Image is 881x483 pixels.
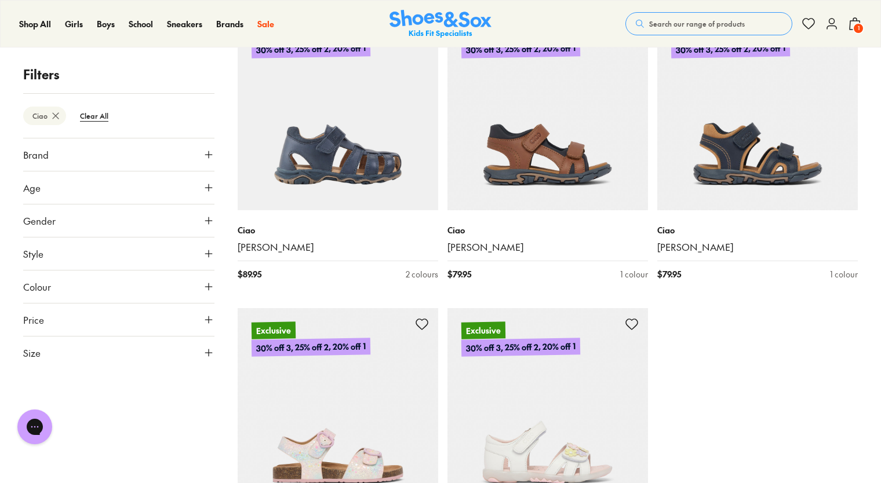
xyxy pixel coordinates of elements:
[447,241,648,254] a: [PERSON_NAME]
[389,10,492,38] img: SNS_Logo_Responsive.svg
[447,224,648,236] p: Ciao
[216,18,243,30] a: Brands
[71,105,118,126] btn: Clear All
[447,268,471,280] span: $ 79.95
[406,268,438,280] div: 2 colours
[252,338,370,357] p: 30% off 3, 25% off 2, 20% off 1
[23,148,49,162] span: Brand
[23,280,51,294] span: Colour
[461,321,505,339] p: Exclusive
[23,303,214,336] button: Price
[238,268,261,280] span: $ 89.95
[23,171,214,204] button: Age
[649,19,745,29] span: Search our range of products
[23,65,214,84] p: Filters
[23,204,214,237] button: Gender
[389,10,492,38] a: Shoes & Sox
[657,268,681,280] span: $ 79.95
[23,237,214,270] button: Style
[23,181,41,195] span: Age
[461,39,580,58] p: 30% off 3, 25% off 2, 20% off 1
[23,107,66,125] btn: Ciao
[625,12,792,35] button: Search our range of products
[23,138,214,171] button: Brand
[238,10,438,210] a: Exclusive30% off 3, 25% off 2, 20% off 1
[23,346,41,360] span: Size
[23,247,43,261] span: Style
[65,18,83,30] a: Girls
[252,321,296,339] p: Exclusive
[97,18,115,30] a: Boys
[671,39,790,58] p: 30% off 3, 25% off 2, 20% off 1
[23,313,44,327] span: Price
[657,10,858,210] a: Exclusive30% off 3, 25% off 2, 20% off 1
[657,224,858,236] p: Ciao
[461,338,580,357] p: 30% off 3, 25% off 2, 20% off 1
[19,18,51,30] a: Shop All
[252,39,370,58] p: 30% off 3, 25% off 2, 20% off 1
[238,241,438,254] a: [PERSON_NAME]
[23,214,56,228] span: Gender
[257,18,274,30] a: Sale
[830,268,858,280] div: 1 colour
[129,18,153,30] a: School
[23,336,214,369] button: Size
[447,10,648,210] a: Exclusive30% off 3, 25% off 2, 20% off 1
[620,268,648,280] div: 1 colour
[657,241,858,254] a: [PERSON_NAME]
[12,405,58,448] iframe: Gorgias live chat messenger
[848,11,862,36] button: 1
[167,18,202,30] a: Sneakers
[238,224,438,236] p: Ciao
[23,270,214,303] button: Colour
[853,23,864,34] span: 1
